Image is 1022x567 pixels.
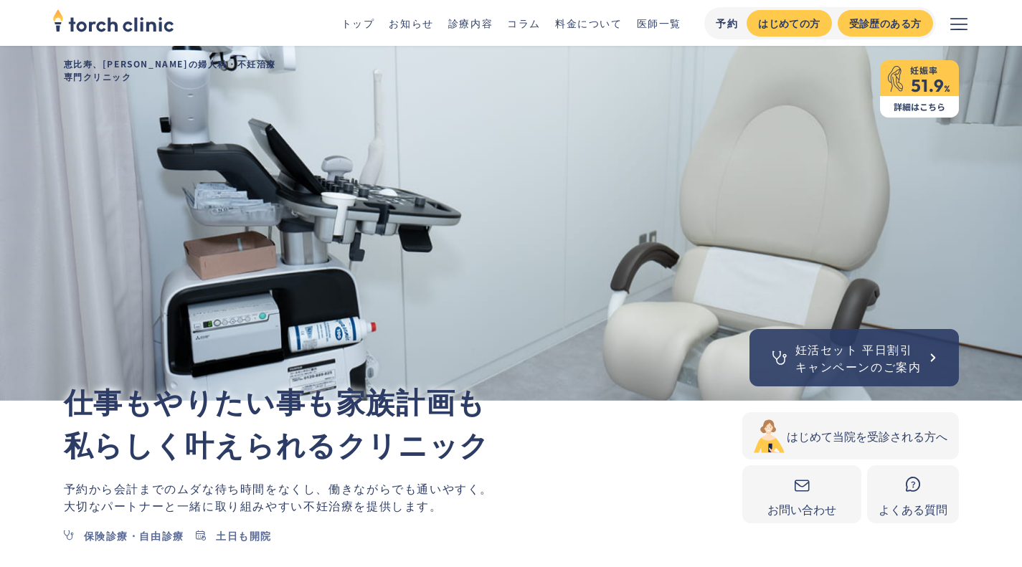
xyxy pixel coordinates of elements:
span: 予約から会計までのムダな待ち時間をなくし、 [64,480,329,497]
a: 診療内容 [448,16,493,30]
a: 妊活セット 平日割引キャンペーンのご案内 [749,329,959,386]
div: 受診歴のある方 [849,16,922,31]
p: 働きながらでも通いやすく。 不妊治療を提供します。 [64,480,742,514]
a: はじめての方 [747,10,831,37]
a: 受診歴のある方 [838,10,933,37]
img: torch clinic [52,4,174,36]
div: よくある質問 [879,500,947,518]
a: よくある質問 [867,465,959,523]
div: はじめての方 [758,16,820,31]
span: 大切なパートナーと一緒に取り組みやすい [64,497,303,514]
a: 料金について [555,16,623,30]
img: 聴診器のアイコン [770,348,790,368]
a: お知らせ [389,16,433,30]
a: お問い合わせ [742,465,861,523]
div: 予約 [716,16,738,31]
p: 仕事もやりたい事も家族計画も 私らしく叶えられるクリニック [64,379,742,465]
h1: 恵比寿、[PERSON_NAME]の婦人科・不妊治療 専門クリニック [52,46,970,95]
a: 医師一覧 [637,16,681,30]
div: はじめて当院を受診される方へ [787,427,947,444]
a: はじめて当院を受診される方へ [742,412,959,459]
div: 妊活セット 平日割引 キャンペーンのご案内 [795,340,922,375]
div: 土日も開院 [216,528,272,543]
div: 保険診療・自由診療 [84,528,184,543]
a: コラム [507,16,541,30]
a: home [52,10,174,36]
div: お問い合わせ [754,500,850,518]
a: トップ [341,16,375,30]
